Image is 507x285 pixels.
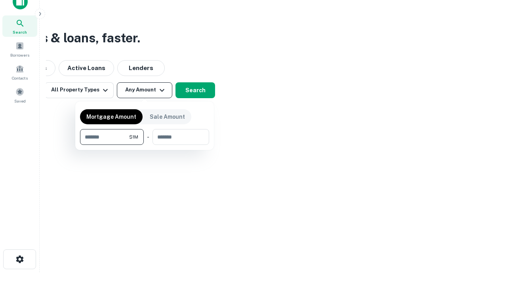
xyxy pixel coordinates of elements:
[129,133,138,141] span: $1M
[150,112,185,121] p: Sale Amount
[147,129,149,145] div: -
[467,222,507,260] iframe: Chat Widget
[86,112,136,121] p: Mortgage Amount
